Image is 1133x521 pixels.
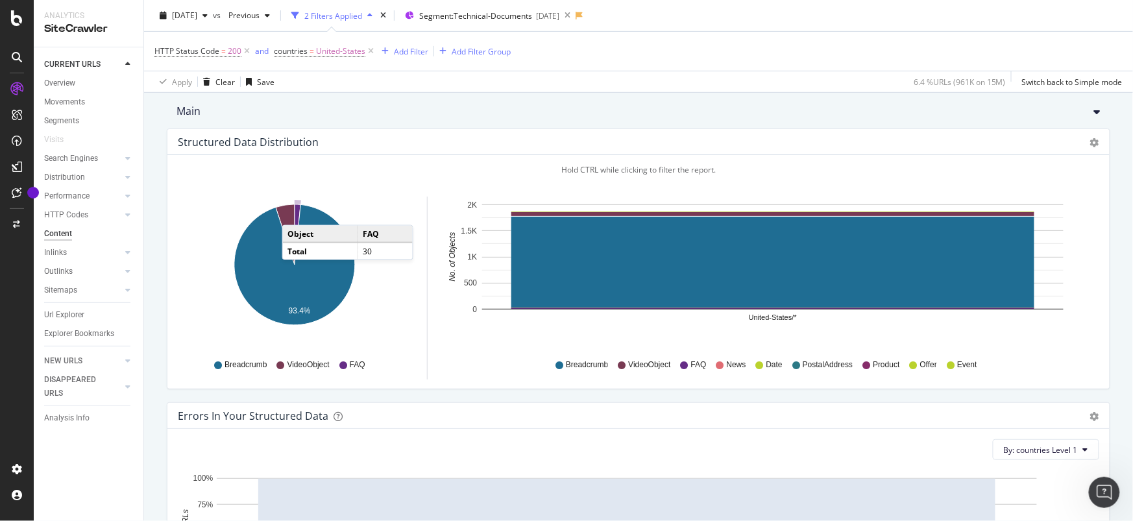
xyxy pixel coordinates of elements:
span: Date [766,359,783,370]
div: Outlinks [44,265,73,278]
div: [DATE] [536,10,559,21]
button: Apply [154,71,192,92]
span: VideoObject [287,359,330,370]
span: = [221,45,226,56]
a: Analysis Info [44,411,134,425]
text: United-States/* [749,313,798,321]
a: Movements [44,95,134,109]
button: and [255,45,269,57]
span: VideoObject [628,359,670,370]
div: Sitemaps [44,284,77,297]
a: Explorer Bookmarks [44,327,134,341]
div: Distribution [44,171,85,184]
a: Search Engines [44,152,121,165]
text: No. of Objects [448,232,457,282]
text: 500 [464,279,477,288]
span: 2025 Jul. 23rd [172,10,197,21]
div: Errors in your structured data [178,409,328,422]
button: 2 Filters Applied [286,5,378,26]
text: 100% [193,474,213,483]
button: Save [241,71,274,92]
span: Breadcrumb [225,359,267,370]
div: SiteCrawler [44,21,133,36]
div: Tooltip anchor [27,187,39,199]
a: Content [44,227,134,241]
a: Url Explorer [44,308,134,322]
text: 1K [468,252,478,261]
a: Outlinks [44,265,121,278]
span: PostalAddress [803,359,853,370]
div: Performance [44,189,90,203]
iframe: Intercom live chat [1089,477,1120,508]
button: Clear [198,71,235,92]
a: NEW URLS [44,354,121,368]
div: Add Filter Group [452,45,511,56]
span: Previous [223,10,260,21]
svg: A chart. [181,197,408,347]
text: 0 [473,305,478,314]
text: 75% [197,500,213,509]
div: CURRENT URLS [44,58,101,71]
button: Previous [223,5,275,26]
div: 6.4 % URLs ( 961K on 15M ) [914,76,1006,87]
td: Total [283,243,358,260]
button: By: countries Level 1 [993,165,1099,186]
a: CURRENT URLS [44,58,121,71]
div: Overview [44,77,75,90]
a: Distribution [44,171,121,184]
button: Add Filter Group [434,43,511,59]
div: Clear [215,76,235,87]
div: Analysis Info [44,411,90,425]
div: NEW URLS [44,354,82,368]
div: Visits [44,133,64,147]
span: Segment: Technical-Documents [419,10,532,21]
div: gear [1090,412,1099,421]
span: By: countries Level 1 [1004,444,1078,455]
div: Segments [44,114,79,128]
span: countries [274,45,308,56]
span: By: countries Level 1 [1004,171,1078,182]
div: Switch back to Simple mode [1022,76,1123,87]
div: gear [1090,138,1099,147]
text: 2K [468,200,478,210]
div: Url Explorer [44,308,84,322]
span: FAQ [691,359,707,370]
td: FAQ [358,226,413,243]
a: Performance [44,189,121,203]
div: Add Filter [394,45,428,56]
a: Inlinks [44,246,121,260]
a: HTTP Codes [44,208,121,222]
svg: A chart. [443,197,1089,347]
div: Inlinks [44,246,67,260]
span: Offer [920,359,937,370]
div: and [255,45,269,56]
div: Analytics [44,10,133,21]
span: Product [873,359,899,370]
a: DISAPPEARED URLS [44,373,121,400]
div: Main [177,104,201,119]
div: Apply [172,76,192,87]
a: Segments [44,114,134,128]
button: Add Filter [376,43,428,59]
div: DISAPPEARED URLS [44,373,110,400]
a: Visits [44,133,77,147]
a: Overview [44,77,134,90]
button: Segment:Technical-Documents[DATE] [400,5,559,26]
div: times [378,9,389,22]
div: Save [257,76,274,87]
td: Object [283,226,358,243]
span: News [727,359,746,370]
text: 93.4% [289,306,311,315]
span: HTTP Status Code [154,45,219,56]
a: Sitemaps [44,284,121,297]
span: Event [957,359,977,370]
div: Movements [44,95,85,109]
div: HTTP Codes [44,208,88,222]
td: 30 [358,243,413,260]
div: Structured Data Distribution [178,136,319,149]
button: Switch back to Simple mode [1017,71,1123,92]
span: = [310,45,314,56]
div: Search Engines [44,152,98,165]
